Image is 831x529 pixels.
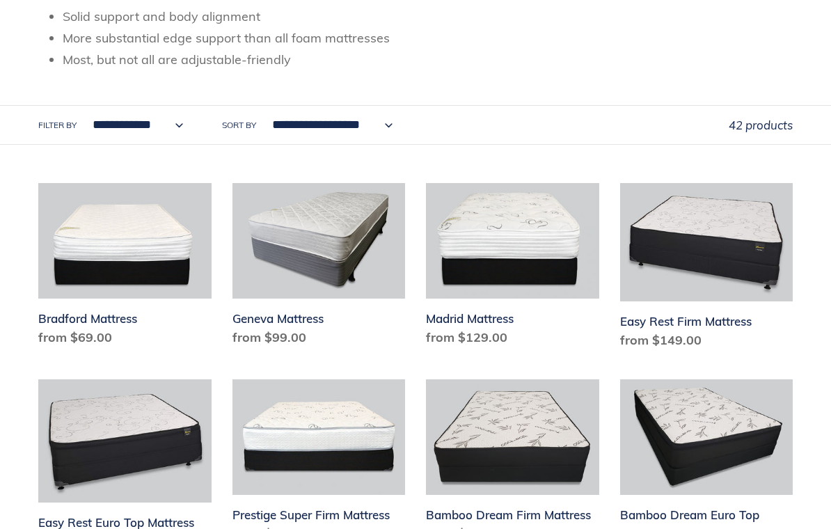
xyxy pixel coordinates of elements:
[38,183,212,352] a: Bradford Mattress
[426,183,599,352] a: Madrid Mattress
[63,29,793,47] li: More substantial edge support than all foam mattresses
[232,183,406,352] a: Geneva Mattress
[729,118,793,132] span: 42 products
[63,7,793,26] li: Solid support and body alignment
[38,119,77,132] label: Filter by
[63,50,793,69] li: Most, but not all are adjustable-friendly
[222,119,256,132] label: Sort by
[620,183,793,355] a: Easy Rest Firm Mattress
